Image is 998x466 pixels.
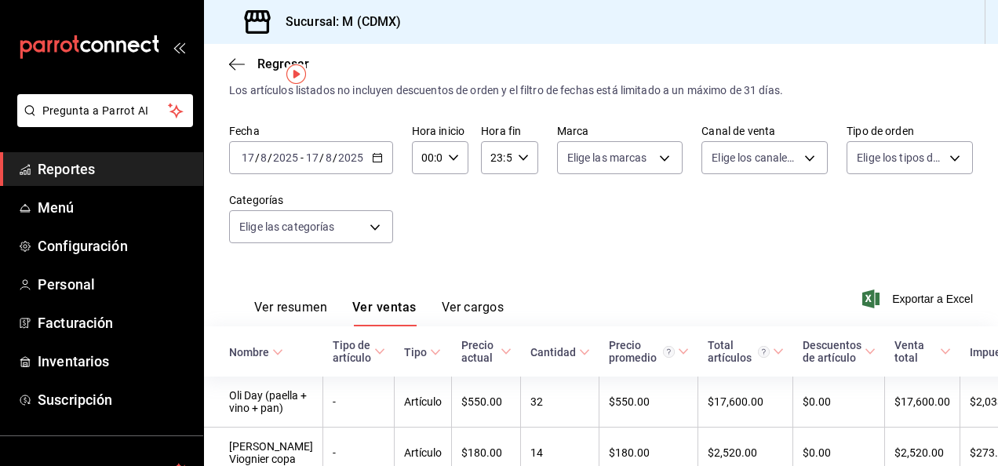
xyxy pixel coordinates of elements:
[300,151,304,164] span: -
[229,82,973,99] div: Los artículos listados no incluyen descuentos de orden y el filtro de fechas está limitado a un m...
[319,151,324,164] span: /
[599,377,698,428] td: $550.00
[530,346,576,359] div: Cantidad
[557,126,683,137] label: Marca
[793,377,885,428] td: $0.00
[254,300,327,326] button: Ver resumen
[229,126,393,137] label: Fecha
[530,346,590,359] span: Cantidad
[325,151,333,164] input: --
[323,377,395,428] td: -
[11,114,193,130] a: Pregunta a Parrot AI
[239,219,335,235] span: Elige las categorías
[663,346,675,358] svg: Precio promedio = Total artículos / cantidad
[708,339,784,364] span: Total artículos
[333,339,371,364] div: Tipo de artículo
[885,377,960,428] td: $17,600.00
[395,377,452,428] td: Artículo
[38,158,191,180] span: Reportes
[229,195,393,206] label: Categorías
[894,339,937,364] div: Venta total
[521,377,599,428] td: 32
[333,151,337,164] span: /
[481,126,537,137] label: Hora fin
[38,197,191,218] span: Menú
[260,151,268,164] input: --
[254,300,504,326] div: navigation tabs
[857,150,944,166] span: Elige los tipos de orden
[257,56,309,71] span: Regresar
[404,346,427,359] div: Tipo
[352,300,417,326] button: Ver ventas
[255,151,260,164] span: /
[461,339,512,364] span: Precio actual
[286,64,306,84] img: Tooltip marker
[337,151,364,164] input: ----
[609,339,689,364] span: Precio promedio
[461,339,497,364] div: Precio actual
[333,339,385,364] span: Tipo de artículo
[17,94,193,127] button: Pregunta a Parrot AI
[698,377,793,428] td: $17,600.00
[38,235,191,257] span: Configuración
[229,346,269,359] div: Nombre
[865,289,973,308] button: Exportar a Excel
[708,339,770,364] div: Total artículos
[38,351,191,372] span: Inventarios
[38,389,191,410] span: Suscripción
[452,377,521,428] td: $550.00
[701,126,828,137] label: Canal de venta
[305,151,319,164] input: --
[229,346,283,359] span: Nombre
[42,103,169,119] span: Pregunta a Parrot AI
[404,346,441,359] span: Tipo
[609,339,675,364] div: Precio promedio
[803,339,861,364] div: Descuentos de artículo
[442,300,504,326] button: Ver cargos
[268,151,272,164] span: /
[273,13,401,31] h3: Sucursal: M (CDMX)
[567,150,647,166] span: Elige las marcas
[38,312,191,333] span: Facturación
[894,339,951,364] span: Venta total
[272,151,299,164] input: ----
[229,56,309,71] button: Regresar
[412,126,468,137] label: Hora inicio
[758,346,770,358] svg: El total artículos considera cambios de precios en los artículos así como costos adicionales por ...
[241,151,255,164] input: --
[712,150,799,166] span: Elige los canales de venta
[38,274,191,295] span: Personal
[204,377,323,428] td: Oli Day (paella + vino + pan)
[847,126,973,137] label: Tipo de orden
[803,339,876,364] span: Descuentos de artículo
[173,41,185,53] button: open_drawer_menu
